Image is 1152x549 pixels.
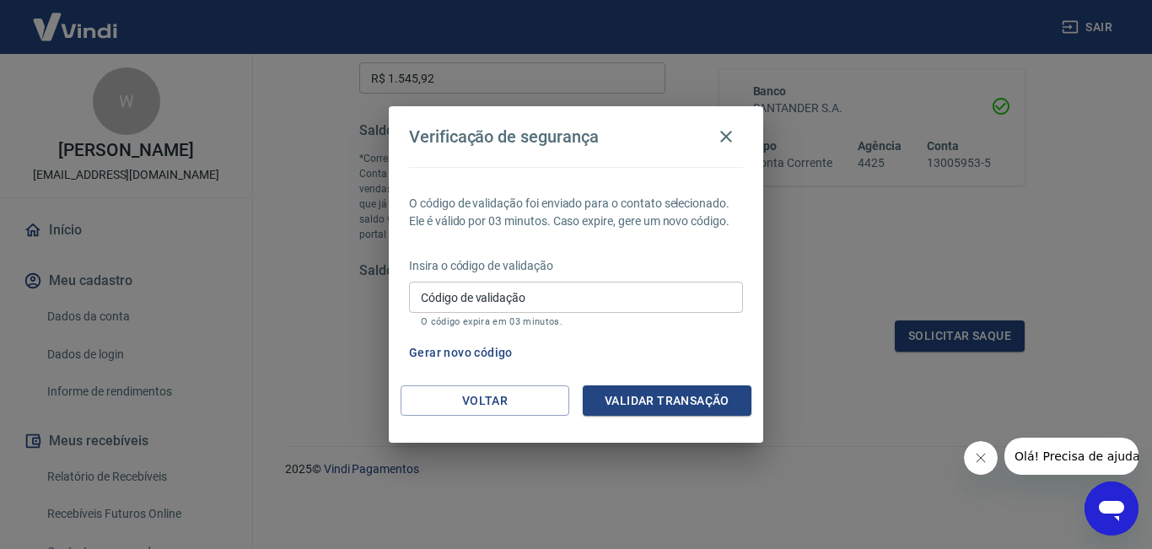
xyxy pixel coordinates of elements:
button: Voltar [401,385,569,417]
iframe: Fechar mensagem [964,441,998,475]
iframe: Botão para abrir a janela de mensagens [1085,482,1139,536]
button: Validar transação [583,385,751,417]
span: Olá! Precisa de ajuda? [10,12,142,25]
h4: Verificação de segurança [409,126,599,147]
p: O código expira em 03 minutos. [421,316,731,327]
button: Gerar novo código [402,337,519,369]
p: Insira o código de validação [409,257,743,275]
iframe: Mensagem da empresa [1004,438,1139,475]
p: O código de validação foi enviado para o contato selecionado. Ele é válido por 03 minutos. Caso e... [409,195,743,230]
